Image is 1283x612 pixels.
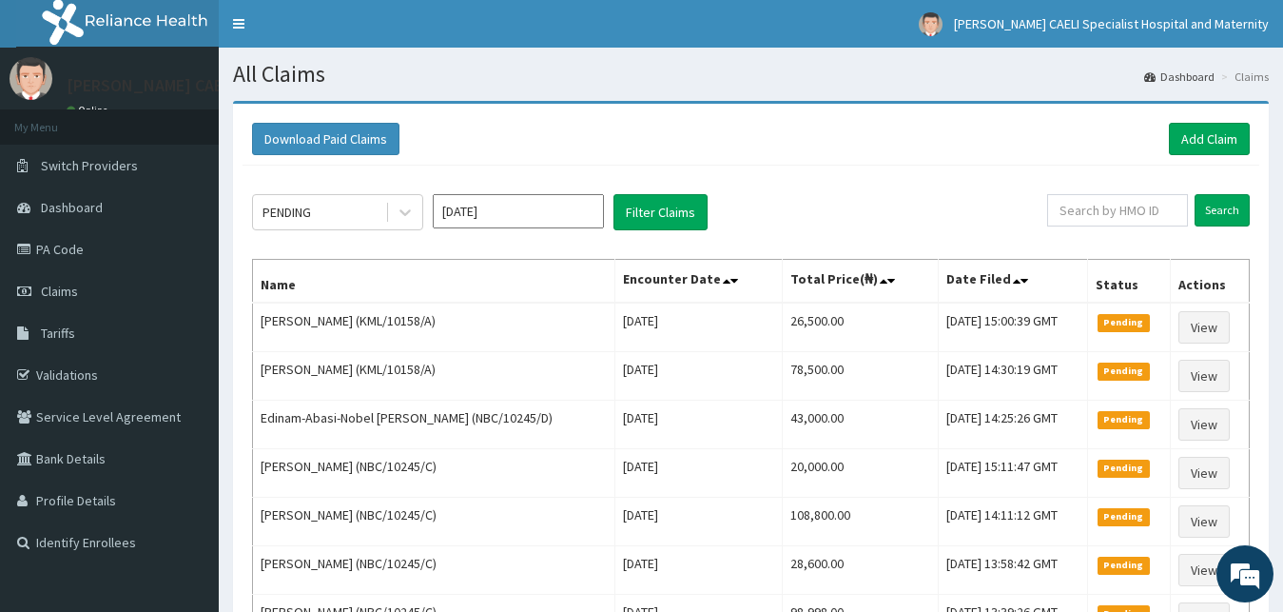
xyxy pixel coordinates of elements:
span: [PERSON_NAME] CAELI Specialist Hospital and Maternity [954,15,1269,32]
td: 43,000.00 [783,401,938,449]
td: [DATE] 15:11:47 GMT [938,449,1088,498]
li: Claims [1216,69,1269,85]
td: [DATE] [614,449,782,498]
img: User Image [919,12,943,36]
th: Encounter Date [614,260,782,304]
div: PENDING [262,203,311,222]
span: Claims [41,283,78,300]
td: [DATE] [614,303,782,352]
a: View [1178,554,1230,586]
a: Dashboard [1144,69,1215,85]
span: Pending [1098,508,1150,525]
span: Pending [1098,411,1150,428]
td: Edinam-Abasi-Nobel [PERSON_NAME] (NBC/10245/D) [253,401,615,449]
button: Filter Claims [613,194,708,230]
a: View [1178,311,1230,344]
td: 20,000.00 [783,449,938,498]
td: [DATE] 15:00:39 GMT [938,303,1088,352]
td: [DATE] [614,546,782,595]
td: 26,500.00 [783,303,938,352]
a: Online [67,104,112,117]
td: [DATE] [614,401,782,449]
th: Name [253,260,615,304]
a: View [1178,505,1230,538]
td: [DATE] 14:25:26 GMT [938,401,1088,449]
a: Add Claim [1169,123,1250,155]
th: Status [1088,260,1171,304]
span: Pending [1098,363,1150,380]
td: [DATE] 14:30:19 GMT [938,352,1088,401]
td: [PERSON_NAME] (KML/10158/A) [253,352,615,401]
span: Pending [1098,557,1150,574]
td: [DATE] 13:58:42 GMT [938,546,1088,595]
td: [PERSON_NAME] (NBC/10245/C) [253,449,615,498]
td: 28,600.00 [783,546,938,595]
input: Search by HMO ID [1047,194,1188,227]
span: Tariffs [41,325,75,342]
a: View [1178,457,1230,489]
th: Actions [1170,260,1249,304]
input: Search [1195,194,1250,227]
td: [PERSON_NAME] (NBC/10245/C) [253,498,615,546]
span: Switch Providers [41,157,138,174]
td: [PERSON_NAME] (KML/10158/A) [253,303,615,352]
td: [DATE] [614,352,782,401]
input: Select Month and Year [433,194,604,228]
span: Dashboard [41,199,103,216]
td: 78,500.00 [783,352,938,401]
span: Pending [1098,314,1150,331]
a: View [1178,408,1230,441]
span: Pending [1098,460,1150,477]
td: [PERSON_NAME] (NBC/10245/C) [253,546,615,595]
th: Total Price(₦) [783,260,938,304]
td: [DATE] [614,498,782,546]
img: User Image [10,57,52,100]
a: View [1178,360,1230,392]
th: Date Filed [938,260,1088,304]
td: 108,800.00 [783,498,938,546]
button: Download Paid Claims [252,123,399,155]
h1: All Claims [233,62,1269,87]
p: [PERSON_NAME] CAELI Specialist Hospital and Maternity [67,77,487,94]
td: [DATE] 14:11:12 GMT [938,498,1088,546]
